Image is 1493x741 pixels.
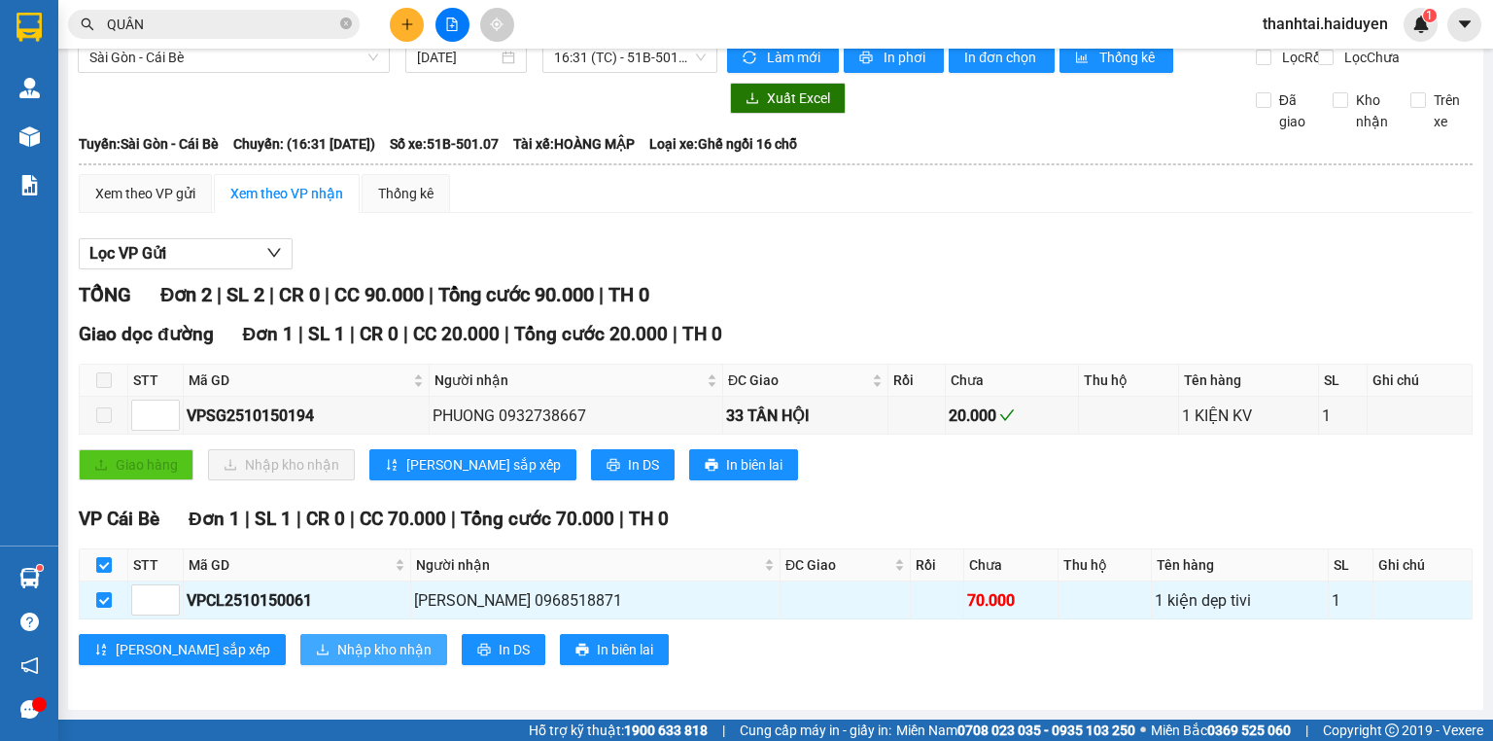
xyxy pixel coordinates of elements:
[1075,51,1092,66] span: bar-chart
[740,720,891,741] span: Cung cấp máy in - giấy in:
[187,404,426,428] div: VPSG2510150194
[306,508,345,530] span: CR 0
[81,18,94,31] span: search
[608,283,649,306] span: TH 0
[1099,47,1158,68] span: Thống kê
[360,323,399,345] span: CR 0
[513,133,635,155] span: Tài xế: HOÀNG MẬP
[416,554,760,576] span: Người nhận
[514,323,668,345] span: Tổng cước 20.000
[1271,89,1319,132] span: Đã giao
[1426,89,1474,132] span: Trên xe
[243,323,295,345] span: Đơn 1
[1247,12,1404,36] span: thanhtai.haiduyen
[964,47,1039,68] span: In đơn chọn
[325,283,330,306] span: |
[300,634,447,665] button: downloadNhập kho nhận
[208,449,355,480] button: downloadNhập kho nhận
[1059,42,1173,73] button: bar-chartThống kê
[911,549,964,582] th: Rồi
[15,127,47,148] span: Rồi :
[673,323,677,345] span: |
[369,449,576,480] button: sort-ascending[PERSON_NAME] sắp xếp
[433,404,719,428] div: PHUONG 0932738667
[166,17,364,63] div: VP [GEOGRAPHIC_DATA]
[166,63,364,87] div: LINH
[19,568,40,588] img: warehouse-icon
[767,88,830,109] span: Xuất Excel
[350,508,355,530] span: |
[245,508,250,530] span: |
[20,700,39,719] span: message
[37,565,43,571] sup: 1
[19,175,40,195] img: solution-icon
[116,639,270,660] span: [PERSON_NAME] sắp xếp
[1426,9,1433,22] span: 1
[403,323,408,345] span: |
[266,245,282,261] span: down
[1274,47,1327,68] span: Lọc Rồi
[1305,720,1308,741] span: |
[184,582,411,619] td: VPCL2510150061
[184,397,430,435] td: VPSG2510150194
[340,18,352,29] span: close-circle
[705,458,718,474] span: printer
[949,404,1075,428] div: 20.000
[461,508,614,530] span: Tổng cước 70.000
[726,404,885,428] div: 33 TÂN HỘI
[844,42,944,73] button: printerIn phơi
[17,18,47,39] span: Gửi:
[17,40,153,63] div: THÚY
[1207,723,1291,738] strong: 0369 525 060
[413,323,500,345] span: CC 20.000
[15,125,156,149] div: 20.000
[1412,16,1430,33] img: icon-new-feature
[884,47,928,68] span: In phơi
[79,449,193,480] button: uploadGiao hàng
[296,508,301,530] span: |
[1179,365,1320,397] th: Tên hàng
[560,634,669,665] button: printerIn biên lai
[298,323,303,345] span: |
[94,643,108,658] span: sort-ascending
[79,238,293,269] button: Lọc VP Gửi
[89,43,378,72] span: Sài Gòn - Cái Bè
[360,508,446,530] span: CC 70.000
[949,42,1055,73] button: In đơn chọn
[1332,588,1370,613] div: 1
[1348,89,1396,132] span: Kho nhận
[217,283,222,306] span: |
[17,63,153,90] div: 0968584581
[607,458,620,474] span: printer
[967,588,1054,613] div: 70.000
[1079,365,1179,397] th: Thu hộ
[597,639,653,660] span: In biên lai
[438,283,594,306] span: Tổng cước 90.000
[378,183,434,204] div: Thống kê
[743,51,759,66] span: sync
[95,183,195,204] div: Xem theo VP gửi
[767,47,823,68] span: Làm mới
[451,508,456,530] span: |
[480,8,514,42] button: aim
[308,323,345,345] span: SL 1
[230,183,343,204] div: Xem theo VP nhận
[279,283,320,306] span: CR 0
[445,18,459,31] span: file-add
[964,549,1058,582] th: Chưa
[337,639,432,660] span: Nhập kho nhận
[435,8,469,42] button: file-add
[233,133,375,155] span: Chuyến: (16:31 [DATE])
[1368,365,1473,397] th: Ghi chú
[160,283,212,306] span: Đơn 2
[334,283,424,306] span: CC 90.000
[79,508,159,530] span: VP Cái Bè
[187,588,407,613] div: VPCL2510150061
[462,634,545,665] button: printerIn DS
[434,370,703,391] span: Người nhận
[1329,549,1373,582] th: SL
[727,42,839,73] button: syncLàm mới
[226,283,264,306] span: SL 2
[529,720,708,741] span: Hỗ trợ kỹ thuật:
[79,634,286,665] button: sort-ascending[PERSON_NAME] sắp xếp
